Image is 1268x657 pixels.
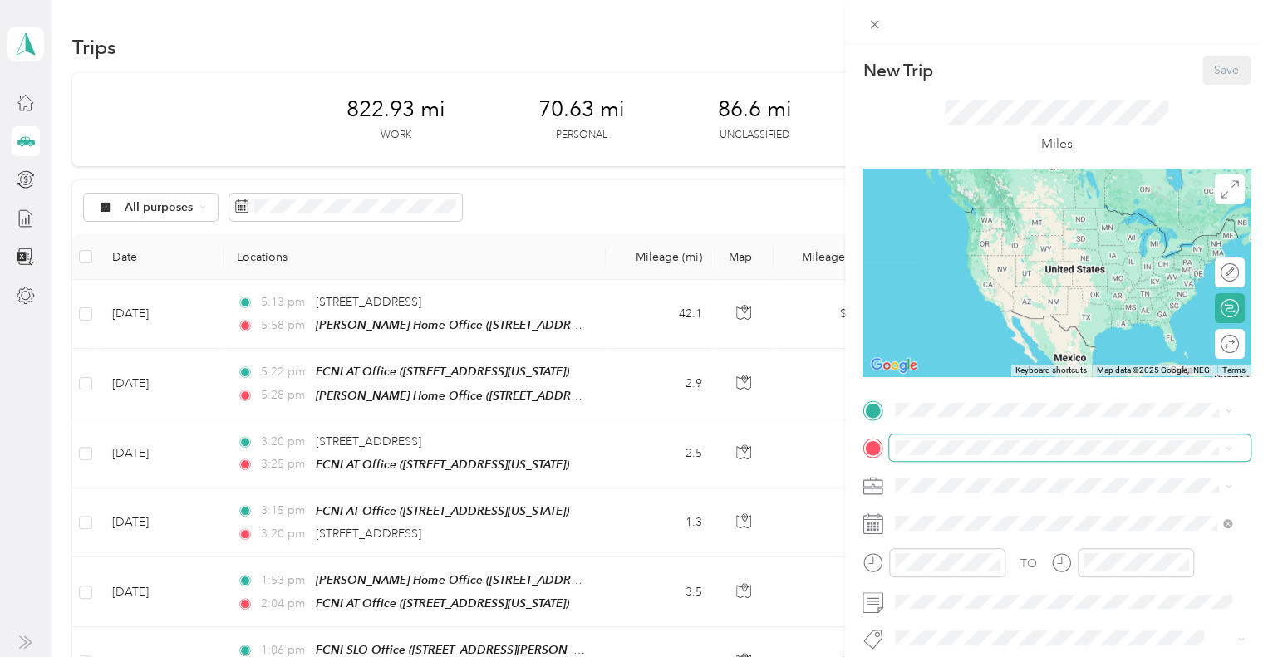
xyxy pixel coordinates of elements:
[867,355,922,376] img: Google
[1175,564,1268,657] iframe: Everlance-gr Chat Button Frame
[863,59,932,82] p: New Trip
[1020,555,1037,572] div: TO
[1015,365,1087,376] button: Keyboard shortcuts
[1097,365,1212,375] span: Map data ©2025 Google, INEGI
[1041,134,1073,154] p: Miles
[867,355,922,376] a: Open this area in Google Maps (opens a new window)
